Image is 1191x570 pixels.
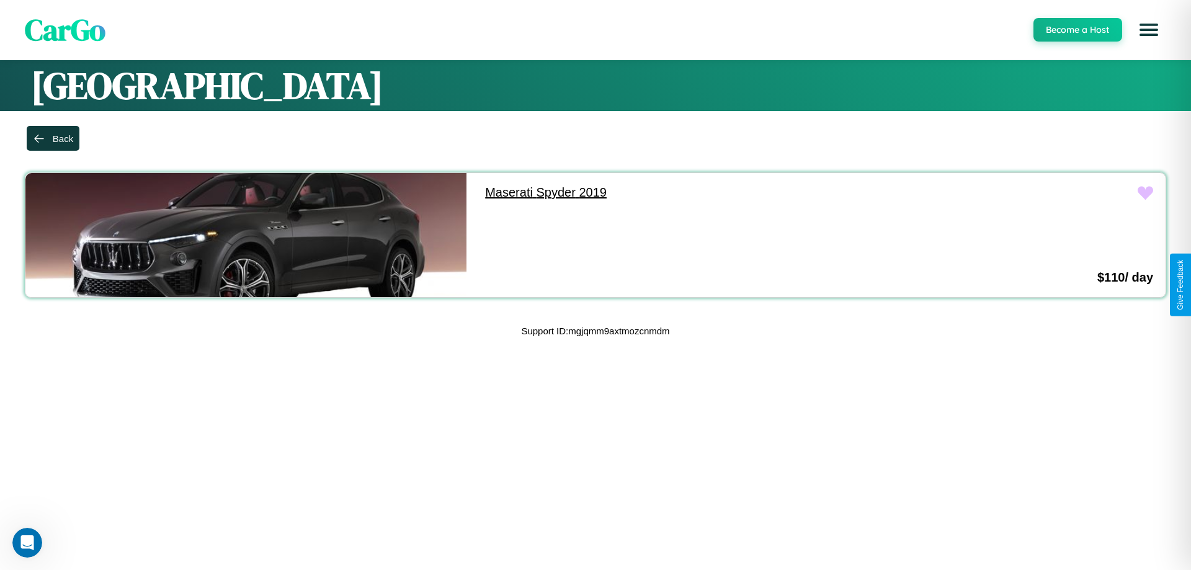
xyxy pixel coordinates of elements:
p: Support ID: mgjqmm9axtmozcnmdm [521,323,669,339]
button: Back [27,126,79,151]
span: CarGo [25,9,105,50]
div: Back [53,133,73,144]
iframe: Intercom live chat [12,528,42,558]
h3: $ 110 / day [1097,270,1153,285]
a: Maserati Spyder 2019 [473,173,914,212]
button: Open menu [1131,12,1166,47]
h1: [GEOGRAPHIC_DATA] [31,60,1160,111]
div: Give Feedback [1176,260,1185,310]
button: Become a Host [1033,18,1122,42]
